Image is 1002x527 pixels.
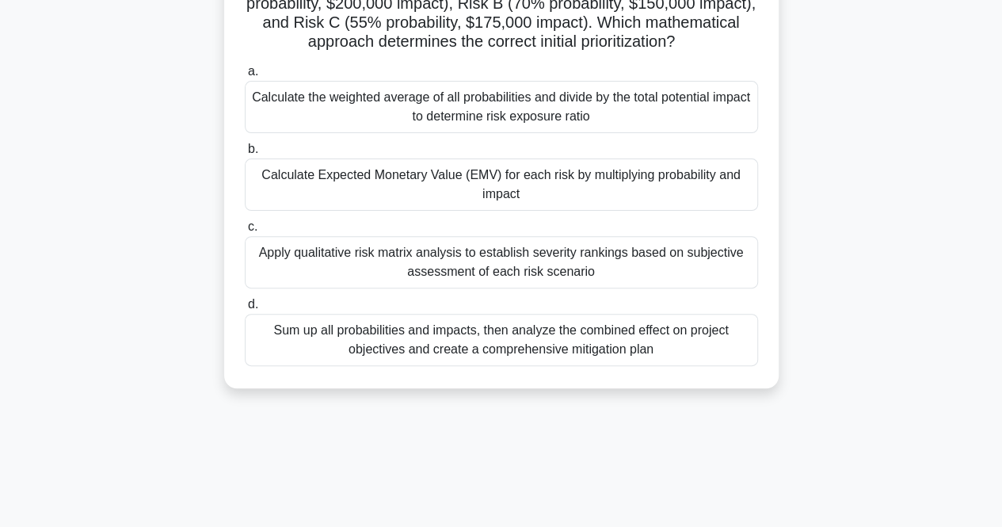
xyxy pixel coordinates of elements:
span: c. [248,220,257,233]
div: Apply qualitative risk matrix analysis to establish severity rankings based on subjective assessm... [245,236,758,288]
div: Calculate Expected Monetary Value (EMV) for each risk by multiplying probability and impact [245,158,758,211]
span: b. [248,142,258,155]
span: d. [248,297,258,311]
span: a. [248,64,258,78]
div: Calculate the weighted average of all probabilities and divide by the total potential impact to d... [245,81,758,133]
div: Sum up all probabilities and impacts, then analyze the combined effect on project objectives and ... [245,314,758,366]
